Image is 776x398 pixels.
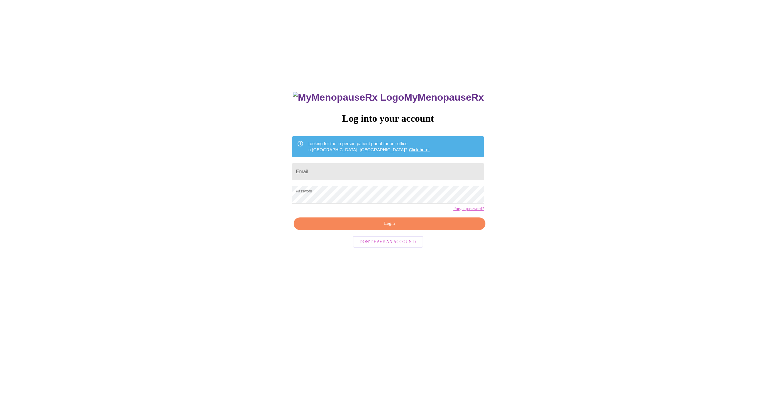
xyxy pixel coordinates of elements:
a: Click here! [409,147,430,152]
img: MyMenopauseRx Logo [293,92,404,103]
a: Forgot password? [453,206,484,211]
a: Don't have an account? [351,238,425,244]
span: Don't have an account? [359,238,417,246]
h3: Log into your account [292,113,484,124]
span: Login [301,220,478,228]
button: Login [294,217,485,230]
button: Don't have an account? [353,236,423,248]
h3: MyMenopauseRx [293,92,484,103]
div: Looking for the in person patient portal for our office in [GEOGRAPHIC_DATA], [GEOGRAPHIC_DATA]? [307,138,430,155]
